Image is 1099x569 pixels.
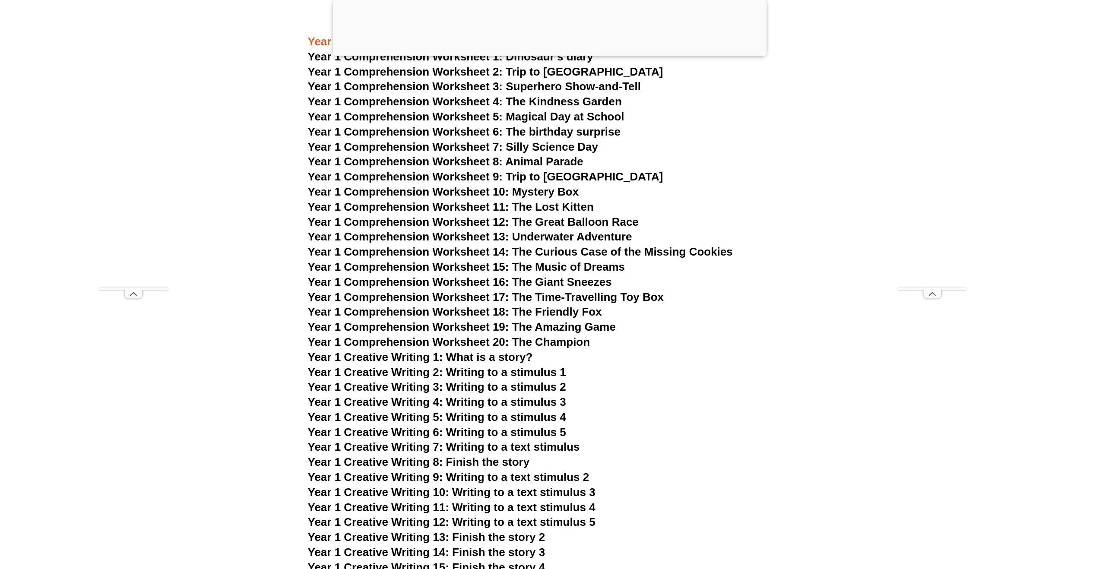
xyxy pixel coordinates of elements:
[308,351,533,364] a: Year 1 Creative Writing 1: What is a story?
[308,291,664,303] a: Year 1 Comprehension Worksheet 17: The Time-Travelling Toy Box
[308,515,595,528] a: Year 1 Creative Writing 12: Writing to a text stimulus 5
[308,110,624,123] a: Year 1 Comprehension Worksheet 5: Magical Day at School
[308,245,733,258] a: Year 1 Comprehension Worksheet 14: The Curious Case of the Missing Cookies
[308,471,589,484] a: Year 1 Creative Writing 9: Writing to a text stimulus 2
[308,80,641,93] a: Year 1 Comprehension Worksheet 3: Superhero Show-and-Tell
[308,185,579,198] a: Year 1 Comprehension Worksheet 10: Mystery Box
[308,50,593,63] a: Year 1 Comprehension Worksheet 1: Dinosaur's diary
[308,275,612,288] a: Year 1 Comprehension Worksheet 16: The Giant Sneezes
[308,260,625,273] a: Year 1 Comprehension Worksheet 15: The Music of Dreams
[308,320,616,333] a: Year 1 Comprehension Worksheet 19: The Amazing Game
[308,546,545,559] a: Year 1 Creative Writing 14: Finish the story 3
[308,411,566,424] a: Year 1 Creative Writing 5: Writing to a stimulus 4
[308,501,595,514] a: Year 1 Creative Writing 11: Writing to a text stimulus 4
[308,486,595,499] a: Year 1 Creative Writing 10: Writing to a text stimulus 3
[308,35,792,49] h3: Year 1 English Worksheets
[951,471,1099,569] iframe: Chat Widget
[308,335,590,348] a: Year 1 Comprehension Worksheet 20: The Champion
[308,215,639,228] a: Year 1 Comprehension Worksheet 12: The Great Balloon Race
[308,366,566,379] a: Year 1 Creative Writing 2: Writing to a stimulus 1
[308,95,622,108] a: Year 1 Comprehension Worksheet 4: The Kindness Garden
[308,380,566,393] a: Year 1 Creative Writing 3: Writing to a stimulus 2
[308,125,621,138] a: Year 1 Comprehension Worksheet 6: The birthday surprise
[308,305,602,318] a: Year 1 Comprehension Worksheet 18: The Friendly Fox
[308,455,530,468] a: Year 1 Creative Writing 8: Finish the story
[99,28,168,288] iframe: Advertisement
[308,230,632,243] a: Year 1 Comprehension Worksheet 13: Underwater Adventure
[308,155,583,168] a: Year 1 Comprehension Worksheet 8: Animal Parade
[308,65,663,78] a: Year 1 Comprehension Worksheet 2: Trip to [GEOGRAPHIC_DATA]
[308,531,545,544] a: Year 1 Creative Writing 13: Finish the story 2
[308,426,566,439] a: Year 1 Creative Writing 6: Writing to a stimulus 5
[308,140,599,153] a: Year 1 Comprehension Worksheet 7: Silly Science Day
[308,200,594,213] a: Year 1 Comprehension Worksheet 11: The Lost Kitten
[308,440,580,453] a: Year 1 Creative Writing 7: Writing to a text stimulus
[308,395,566,408] a: Year 1 Creative Writing 4: Writing to a stimulus 3
[308,170,663,183] a: Year 1 Comprehension Worksheet 9: Trip to [GEOGRAPHIC_DATA]
[898,28,967,288] iframe: Advertisement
